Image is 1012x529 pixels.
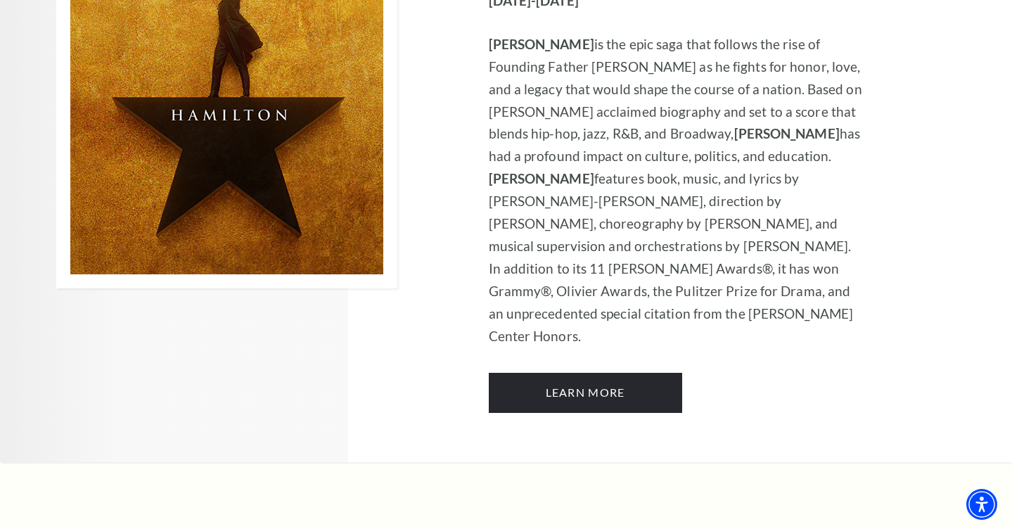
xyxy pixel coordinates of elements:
a: Learn More Hamilton [489,373,682,412]
strong: [PERSON_NAME] [489,36,594,52]
p: is the epic saga that follows the rise of Founding Father [PERSON_NAME] as he fights for honor, l... [489,33,865,348]
strong: [PERSON_NAME] [489,170,594,186]
strong: [PERSON_NAME] [734,125,840,141]
div: Accessibility Menu [966,489,997,520]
